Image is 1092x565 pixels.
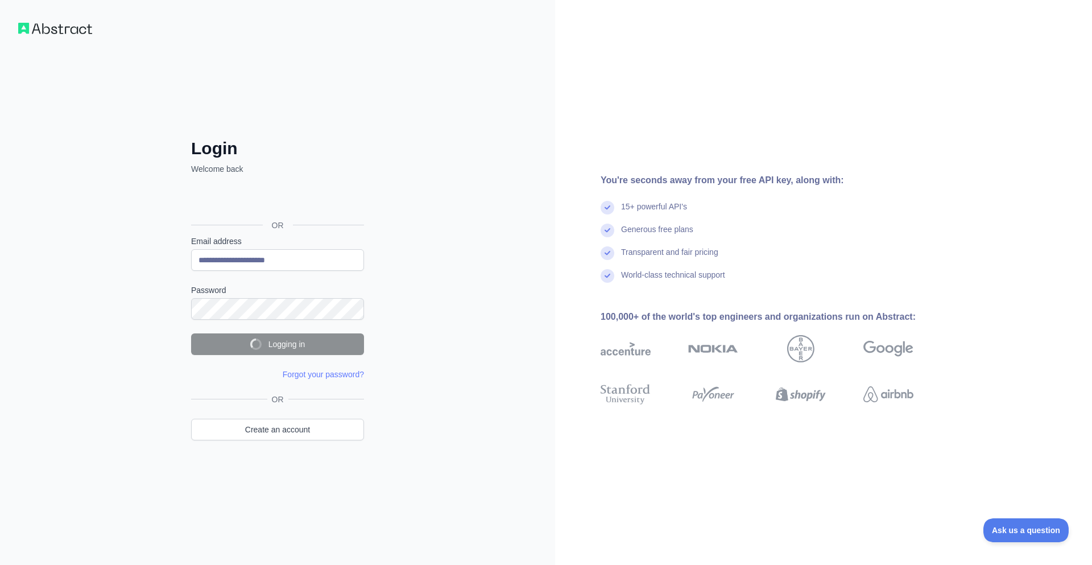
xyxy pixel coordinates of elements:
[787,335,814,362] img: bayer
[263,220,293,231] span: OR
[621,246,718,269] div: Transparent and fair pricing
[191,138,364,159] h2: Login
[621,224,693,246] div: Generous free plans
[191,419,364,440] a: Create an account
[191,333,364,355] button: Logging in
[601,335,651,362] img: accenture
[621,201,687,224] div: 15+ powerful API's
[283,370,364,379] a: Forgot your password?
[621,269,725,292] div: World-class technical support
[601,382,651,407] img: stanford university
[983,518,1069,542] iframe: Toggle Customer Support
[185,187,367,212] iframe: Sign in with Google Button
[191,236,364,247] label: Email address
[601,310,950,324] div: 100,000+ of the world's top engineers and organizations run on Abstract:
[267,394,288,405] span: OR
[863,382,913,407] img: airbnb
[191,284,364,296] label: Password
[863,335,913,362] img: google
[776,382,826,407] img: shopify
[601,201,614,215] img: check mark
[601,224,614,237] img: check mark
[601,174,950,187] div: You're seconds away from your free API key, along with:
[191,163,364,175] p: Welcome back
[18,23,92,34] img: Workflow
[601,246,614,260] img: check mark
[601,269,614,283] img: check mark
[688,335,738,362] img: nokia
[688,382,738,407] img: payoneer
